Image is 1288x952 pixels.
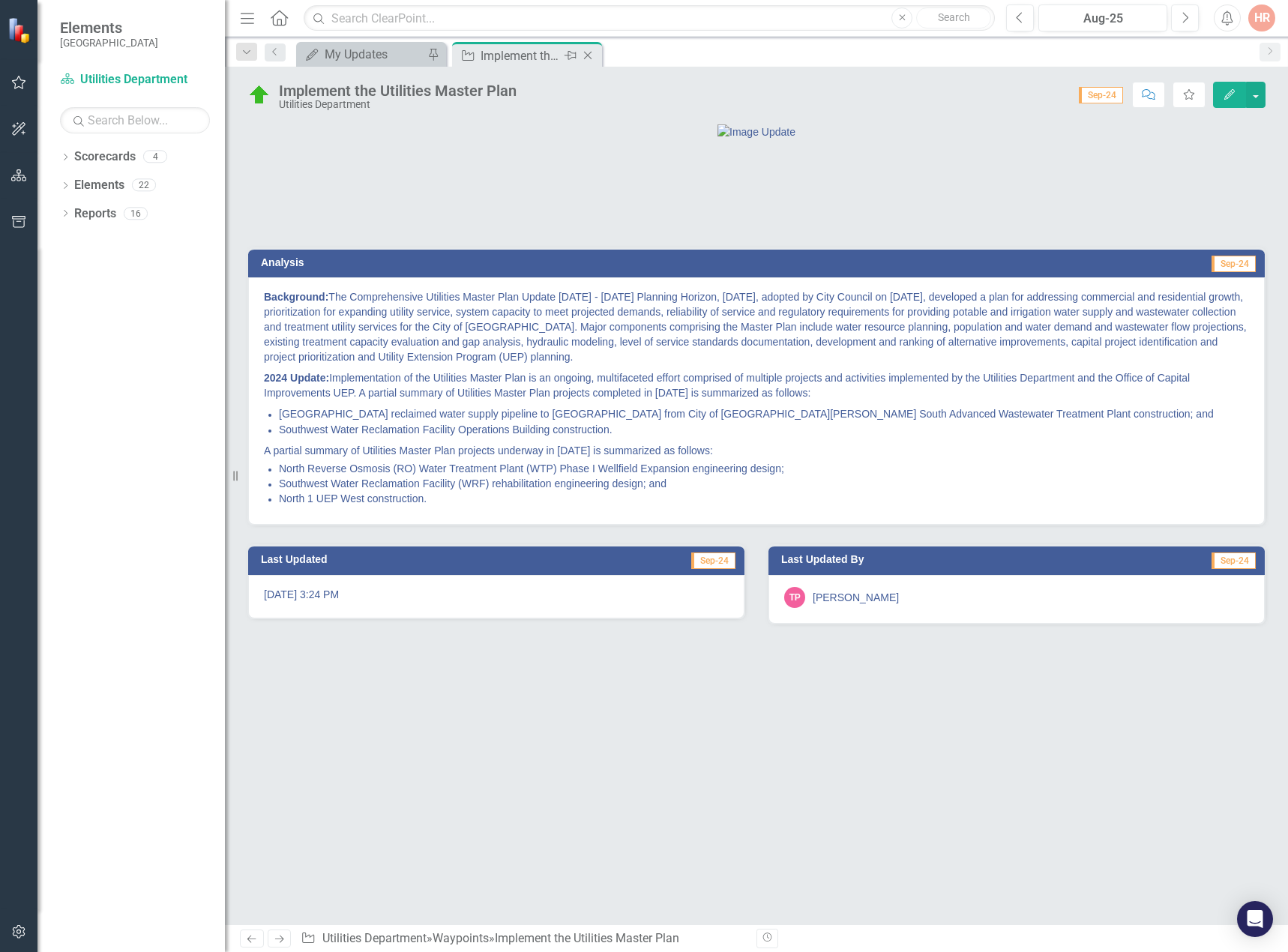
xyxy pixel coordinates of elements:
[124,207,148,220] div: 16
[433,931,489,945] a: Waypoints
[279,99,517,110] div: Utilities Department
[916,7,991,28] button: Search
[1237,901,1273,937] div: Open Intercom Messenger
[7,17,34,43] img: ClearPoint Strategy
[261,257,744,268] h3: Analysis
[1079,87,1123,103] span: Sep-24
[60,107,210,133] input: Search Below...
[495,931,679,945] div: Implement the Utilities Master Plan
[261,554,543,565] h3: Last Updated
[247,83,271,107] img: On Schedule or Complete
[1212,256,1256,272] span: Sep-24
[279,82,517,99] div: Implement the Utilities Master Plan
[248,575,744,618] div: [DATE] 3:24 PM
[264,445,713,457] span: A partial summary of Utilities Master Plan projects underway in [DATE] is summarized as follows:
[279,408,1214,420] span: [GEOGRAPHIC_DATA] reclaimed water supply pipeline to [GEOGRAPHIC_DATA] from City of [GEOGRAPHIC_D...
[481,46,561,65] div: Implement the Utilities Master Plan
[279,424,613,436] span: Southwest Water Reclamation Facility Operations Building construction.
[74,148,136,166] a: Scorecards
[1044,10,1162,28] div: Aug-25
[264,372,329,384] strong: 2024 Update:
[781,554,1088,565] h3: Last Updated By
[1212,552,1256,569] span: Sep-24
[264,367,1249,403] p: Implementation of the Utilities Master Plan is an ongoing, multifaceted effort comprised of multi...
[717,124,795,139] img: Image Update
[325,45,424,64] div: My Updates
[74,205,116,223] a: Reports
[60,71,210,88] a: Utilities Department
[264,291,328,303] strong: Background:
[279,463,784,475] span: North Reverse Osmosis (RO) Water Treatment Plant (WTP) Phase I Wellfield Expansion engineering de...
[279,492,427,504] span: North 1 UEP West construction.
[74,177,124,194] a: Elements
[691,552,735,569] span: Sep-24
[132,179,156,192] div: 22
[813,590,899,605] div: [PERSON_NAME]
[143,151,167,163] div: 4
[304,5,995,31] input: Search ClearPoint...
[1248,4,1275,31] button: HR
[60,19,158,37] span: Elements
[784,587,805,608] div: TP
[279,477,666,489] span: Southwest Water Reclamation Facility (WRF) rehabilitation engineering design; and
[1038,4,1167,31] button: Aug-25
[938,11,970,23] span: Search
[300,45,424,64] a: My Updates
[60,37,158,49] small: [GEOGRAPHIC_DATA]
[322,931,427,945] a: Utilities Department
[264,289,1249,367] p: The Comprehensive Utilities Master Plan Update [DATE] - [DATE] Planning Horizon, [DATE], adopted ...
[301,930,745,948] div: » »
